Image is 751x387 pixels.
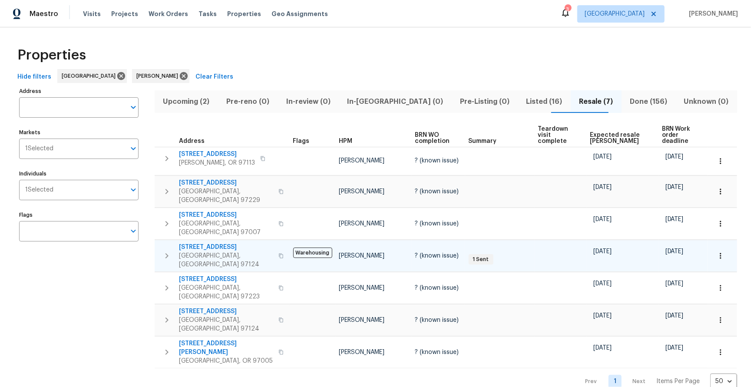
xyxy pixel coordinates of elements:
span: Unknown (0) [681,96,732,108]
span: [GEOGRAPHIC_DATA] [62,72,119,80]
span: [DATE] [594,184,612,190]
span: Flags [293,138,310,144]
span: Warehousing [293,248,332,258]
button: Hide filters [14,69,55,85]
span: [PERSON_NAME] [339,189,385,195]
span: [DATE] [594,313,612,319]
span: [GEOGRAPHIC_DATA], [GEOGRAPHIC_DATA] 97124 [179,251,273,269]
button: Open [127,225,139,237]
label: Individuals [19,171,139,176]
span: ? (known issue) [415,221,459,227]
span: Work Orders [149,10,188,18]
button: Open [127,101,139,113]
span: [DATE] [594,281,612,287]
span: ? (known issue) [415,158,459,164]
span: Done (156) [627,96,671,108]
label: Flags [19,212,139,218]
span: [STREET_ADDRESS] [179,243,273,251]
span: [STREET_ADDRESS] [179,150,255,159]
span: 1 Selected [25,186,53,194]
span: [DATE] [665,281,684,287]
span: Properties [17,51,86,60]
span: [PERSON_NAME] [685,10,738,18]
span: [STREET_ADDRESS][PERSON_NAME] [179,339,273,357]
span: [DATE] [665,345,684,351]
span: [DATE] [665,248,684,255]
span: [PERSON_NAME] [339,253,385,259]
span: [PERSON_NAME] [339,221,385,227]
span: ? (known issue) [415,285,459,291]
span: [DATE] [594,216,612,222]
span: Projects [111,10,138,18]
span: BRN WO completion [415,132,454,144]
span: [PERSON_NAME], OR 97113 [179,159,255,167]
span: [PERSON_NAME] [136,72,182,80]
span: [DATE] [665,313,684,319]
span: [STREET_ADDRESS] [179,307,273,316]
span: Clear Filters [195,72,233,83]
span: [PERSON_NAME] [339,285,385,291]
span: Upcoming (2) [160,96,213,108]
span: [STREET_ADDRESS] [179,275,273,284]
span: [DATE] [594,248,612,255]
div: [PERSON_NAME] [132,69,189,83]
span: Listed (16) [523,96,566,108]
button: Open [127,184,139,196]
span: [GEOGRAPHIC_DATA], [GEOGRAPHIC_DATA] 97124 [179,316,273,333]
span: [DATE] [665,216,684,222]
span: [GEOGRAPHIC_DATA], OR 97005 [179,357,273,365]
button: Clear Filters [192,69,237,85]
span: [GEOGRAPHIC_DATA], [GEOGRAPHIC_DATA] 97007 [179,219,273,237]
span: In-review (0) [283,96,334,108]
span: ? (known issue) [415,253,459,259]
span: 1 Selected [25,145,53,152]
span: [PERSON_NAME] [339,349,385,355]
span: Summary [469,138,497,144]
p: Items Per Page [656,377,700,386]
span: [DATE] [594,345,612,351]
div: [GEOGRAPHIC_DATA] [57,69,127,83]
span: Geo Assignments [271,10,328,18]
span: Pre-Listing (0) [457,96,513,108]
span: Tasks [199,11,217,17]
span: [GEOGRAPHIC_DATA] [585,10,645,18]
span: HPM [339,138,353,144]
span: Expected resale [PERSON_NAME] [590,132,647,144]
span: Address [179,138,205,144]
span: BRN Work order deadline [662,126,696,144]
span: Properties [227,10,261,18]
span: [DATE] [665,154,684,160]
span: ? (known issue) [415,189,459,195]
button: Open [127,142,139,155]
span: Pre-reno (0) [223,96,273,108]
span: In-[GEOGRAPHIC_DATA] (0) [344,96,447,108]
span: Resale (7) [576,96,616,108]
div: 3 [565,5,571,14]
span: Visits [83,10,101,18]
span: [PERSON_NAME] [339,158,385,164]
span: [GEOGRAPHIC_DATA], [GEOGRAPHIC_DATA] 97223 [179,284,273,301]
label: Markets [19,130,139,135]
span: Hide filters [17,72,51,83]
span: [STREET_ADDRESS] [179,179,273,187]
span: Maestro [30,10,58,18]
span: [DATE] [594,154,612,160]
span: ? (known issue) [415,349,459,355]
label: Address [19,89,139,94]
span: [GEOGRAPHIC_DATA], [GEOGRAPHIC_DATA] 97229 [179,187,273,205]
span: [PERSON_NAME] [339,317,385,323]
span: [DATE] [665,184,684,190]
span: ? (known issue) [415,317,459,323]
span: [STREET_ADDRESS] [179,211,273,219]
span: 1 Sent [470,256,493,263]
span: Teardown visit complete [538,126,576,144]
